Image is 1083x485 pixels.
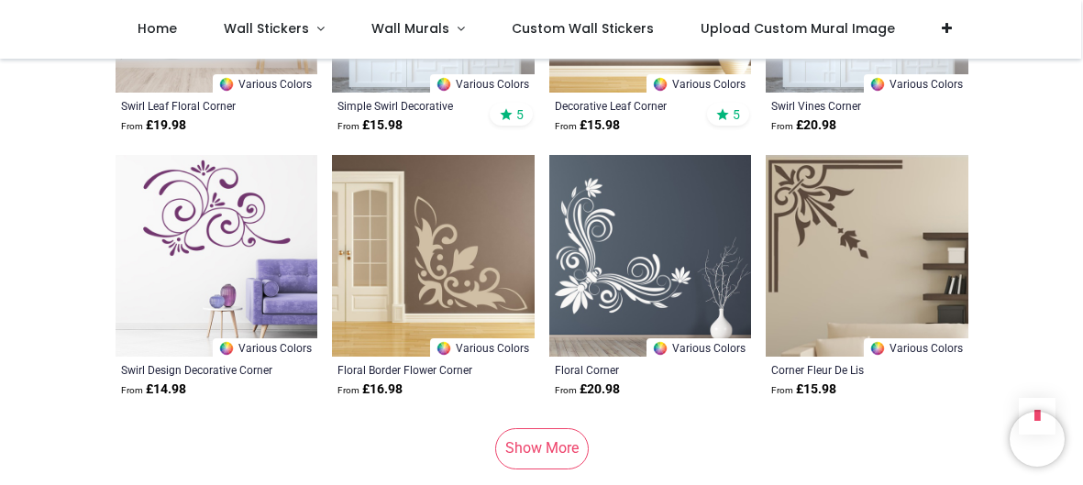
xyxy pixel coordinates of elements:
span: From [771,121,793,131]
iframe: Brevo live chat [1010,412,1065,467]
a: Various Colors [430,338,535,357]
a: Show More [495,428,589,468]
img: Color Wheel [218,76,235,93]
strong: £ 20.98 [771,116,836,135]
a: Corner Fleur De Lis [771,362,924,377]
span: Wall Murals [371,19,449,38]
img: Corner Fleur De Lis Wall Sticker [766,155,968,358]
img: Color Wheel [652,76,669,93]
strong: £ 15.98 [337,116,403,135]
a: Various Colors [213,338,317,357]
a: Various Colors [213,74,317,93]
a: Various Colors [646,338,751,357]
span: 5 [516,106,524,123]
span: From [121,385,143,395]
strong: £ 15.98 [771,380,836,399]
img: Color Wheel [869,340,886,357]
strong: £ 16.98 [337,380,403,399]
a: Simple Swirl Decorative Embellishment [337,98,491,113]
span: Custom Wall Stickers [512,19,654,38]
img: Floral Corner Wall Sticker [549,155,752,358]
img: Color Wheel [436,76,452,93]
strong: £ 14.98 [121,380,186,399]
span: From [771,385,793,395]
span: Wall Stickers [224,19,309,38]
a: Swirl Leaf Floral Corner [121,98,274,113]
a: Swirl Vines Corner [771,98,924,113]
span: From [121,121,143,131]
img: Swirl Design Decorative Corner Wall Sticker [116,155,318,358]
img: Color Wheel [869,76,886,93]
a: Floral Corner [555,362,708,377]
a: Floral Border Flower Corner [337,362,491,377]
span: Upload Custom Mural Image [701,19,895,38]
span: 5 [733,106,740,123]
a: Various Colors [430,74,535,93]
img: Color Wheel [436,340,452,357]
img: Color Wheel [652,340,669,357]
a: Swirl Design Decorative Corner [121,362,274,377]
span: From [337,385,359,395]
span: From [555,121,577,131]
strong: £ 20.98 [555,380,620,399]
strong: £ 19.98 [121,116,186,135]
span: Home [138,19,177,38]
a: Decorative Leaf Corner [555,98,708,113]
img: Color Wheel [218,340,235,357]
a: Various Colors [646,74,751,93]
a: Various Colors [864,74,968,93]
strong: £ 15.98 [555,116,620,135]
span: From [555,385,577,395]
img: Floral Border Flower Corner Wall Sticker [332,155,535,358]
span: From [337,121,359,131]
a: Various Colors [864,338,968,357]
